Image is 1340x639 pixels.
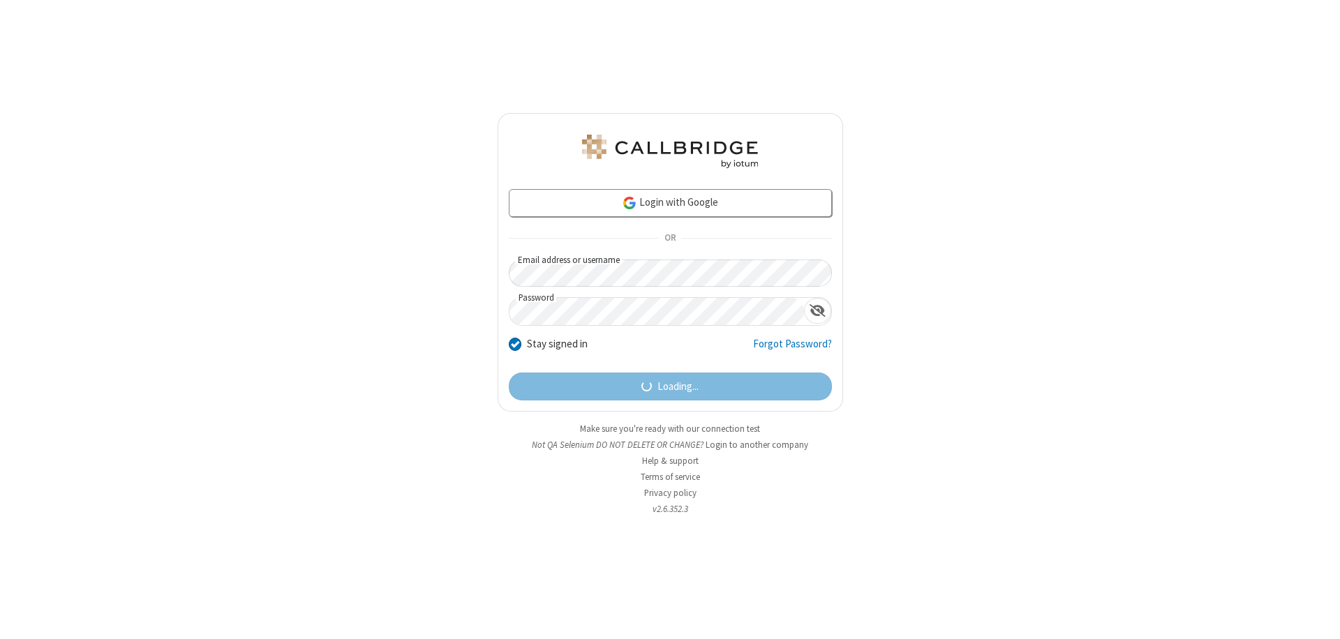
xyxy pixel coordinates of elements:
input: Password [509,298,804,325]
a: Terms of service [641,471,700,483]
a: Forgot Password? [753,336,832,363]
li: Not QA Selenium DO NOT DELETE OR CHANGE? [498,438,843,451]
input: Email address or username [509,260,832,287]
a: Make sure you're ready with our connection test [580,423,760,435]
li: v2.6.352.3 [498,502,843,516]
label: Stay signed in [527,336,588,352]
span: OR [659,229,681,248]
span: Loading... [657,379,699,395]
img: QA Selenium DO NOT DELETE OR CHANGE [579,135,761,168]
button: Login to another company [706,438,808,451]
iframe: Chat [1305,603,1330,629]
div: Show password [804,298,831,324]
a: Privacy policy [644,487,697,499]
a: Login with Google [509,189,832,217]
a: Help & support [642,455,699,467]
button: Loading... [509,373,832,400]
img: google-icon.png [622,195,637,211]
